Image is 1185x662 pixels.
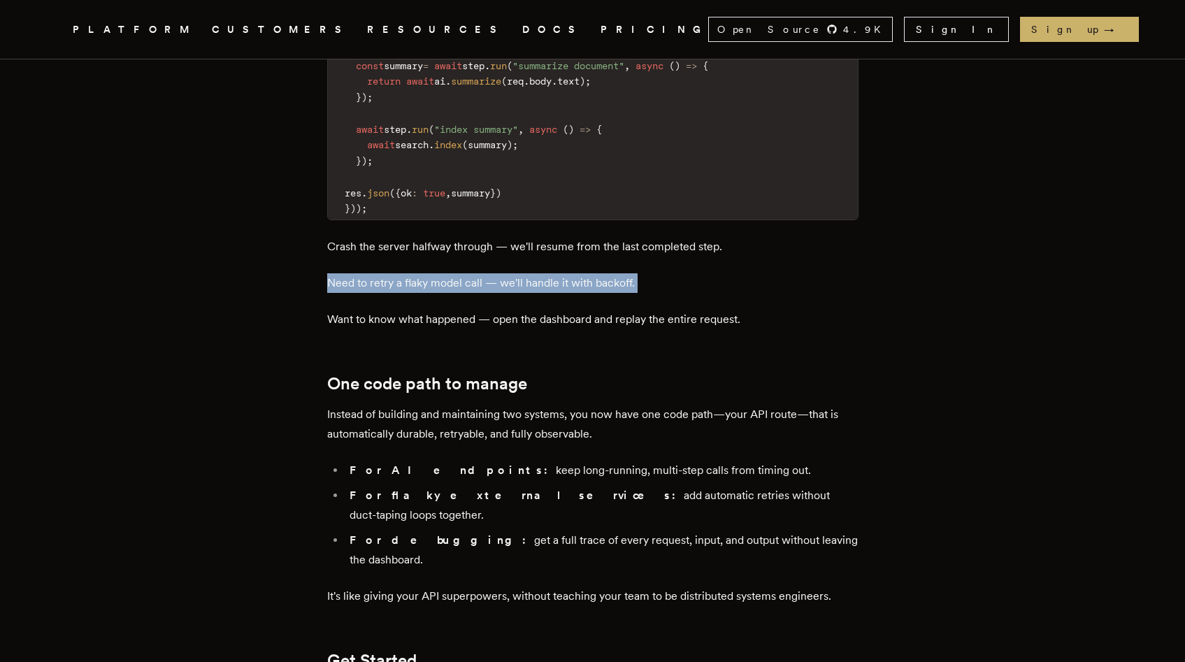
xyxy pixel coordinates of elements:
span: } [490,187,496,199]
span: await [356,124,384,135]
span: async [635,60,663,71]
span: body [529,75,552,87]
p: Crash the server halfway through — we'll resume from the last completed step. [327,237,859,257]
span: . [361,187,367,199]
span: . [524,75,529,87]
span: ; [367,92,373,103]
button: RESOURCES [367,21,505,38]
span: => [580,124,591,135]
strong: For debugging: [350,533,534,547]
span: ) [675,60,680,71]
span: , [518,124,524,135]
span: ok [401,187,412,199]
a: PRICING [601,21,708,38]
span: , [624,60,630,71]
span: ( [429,124,434,135]
strong: For flaky external services: [350,489,684,502]
span: ; [367,155,373,166]
li: keep long-running, multi-step calls from timing out. [345,461,859,480]
span: . [429,139,434,150]
span: summary [451,187,490,199]
span: "summarize document" [512,60,624,71]
span: { [703,60,708,71]
a: Sign up [1020,17,1139,42]
span: async [529,124,557,135]
span: run [412,124,429,135]
span: summary [384,60,423,71]
span: req [507,75,524,87]
li: get a full trace of every request, input, and output without leaving the dashboard. [345,531,859,570]
span: ) [568,124,574,135]
span: index [434,139,462,150]
p: Need to retry a flaky model call — we'll handle it with backoff. [327,273,859,293]
a: DOCS [522,21,584,38]
span: . [445,75,451,87]
span: } [356,92,361,103]
span: run [490,60,507,71]
span: await [434,60,462,71]
strong: For AI endpoints: [350,463,556,477]
span: true [423,187,445,199]
p: Want to know what happened — open the dashboard and replay the entire request. [327,310,859,329]
span: summary [468,139,507,150]
span: res [345,187,361,199]
span: ( [563,124,568,135]
span: ( [507,60,512,71]
h2: One code path to manage [327,374,859,394]
span: await [367,139,395,150]
span: "index summary" [434,124,518,135]
span: ) [361,155,367,166]
span: } [345,203,350,214]
span: ( [669,60,675,71]
p: It's like giving your API superpowers, without teaching your team to be distributed systems engin... [327,587,859,606]
span: 4.9 K [843,22,889,36]
span: . [484,60,490,71]
span: , [445,187,451,199]
span: ( [501,75,507,87]
a: CUSTOMERS [212,21,350,38]
span: Open Source [717,22,821,36]
span: => [686,60,697,71]
span: } [356,155,361,166]
span: : [412,187,417,199]
li: add automatic retries without duct-taping loops together. [345,486,859,525]
span: ; [585,75,591,87]
span: ) [356,203,361,214]
span: ) [507,139,512,150]
span: ) [350,203,356,214]
span: const [356,60,384,71]
span: ( [462,139,468,150]
span: . [406,124,412,135]
span: ; [361,203,367,214]
span: step [384,124,406,135]
span: text [557,75,580,87]
p: Instead of building and maintaining two systems, you now have one code path—your API route—that i... [327,405,859,444]
span: ; [512,139,518,150]
span: ) [580,75,585,87]
span: . [552,75,557,87]
span: return [367,75,401,87]
span: summarize [451,75,501,87]
span: → [1104,22,1128,36]
span: ) [361,92,367,103]
span: { [395,187,401,199]
span: ) [496,187,501,199]
span: ( [389,187,395,199]
span: = [423,60,429,71]
span: ai [434,75,445,87]
span: json [367,187,389,199]
span: search [395,139,429,150]
span: await [406,75,434,87]
a: Sign In [904,17,1009,42]
button: PLATFORM [73,21,195,38]
span: { [596,124,602,135]
span: step [462,60,484,71]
